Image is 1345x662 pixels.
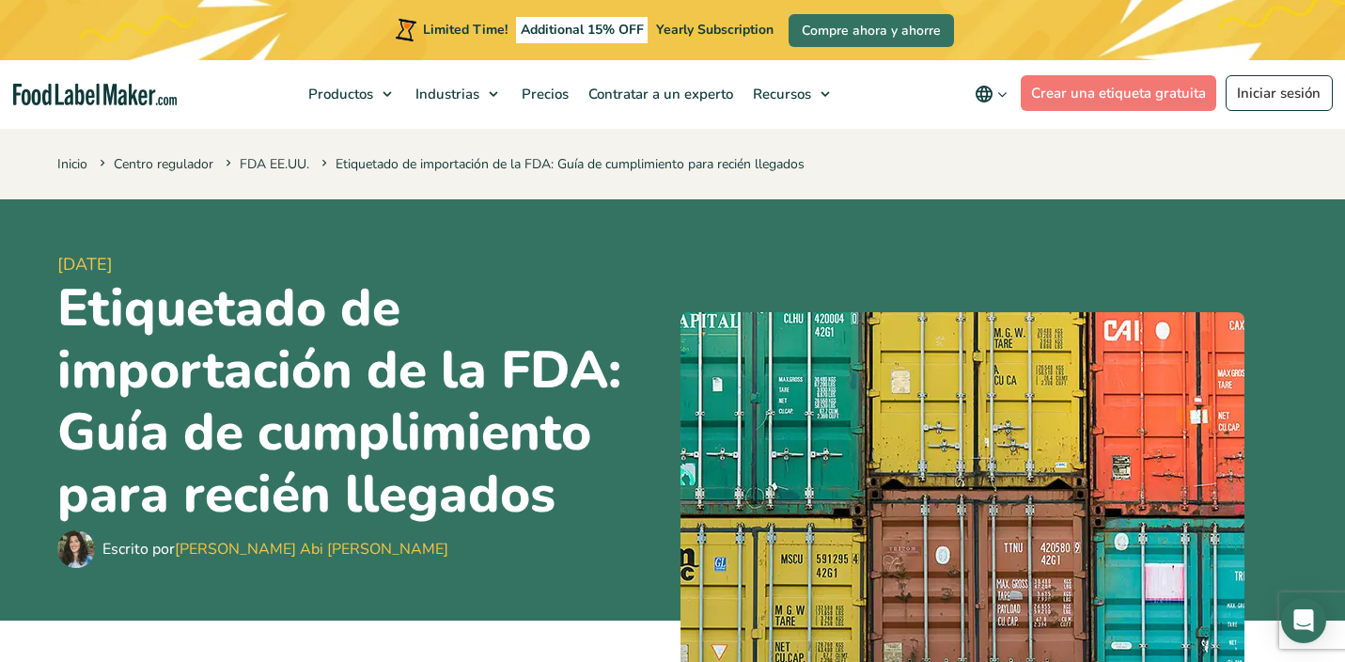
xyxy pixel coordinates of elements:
[743,60,839,128] a: Recursos
[410,85,481,103] span: Industrias
[102,538,448,560] div: Escrito por
[240,155,309,173] a: FDA EE.UU.
[318,155,805,173] span: Etiquetado de importación de la FDA: Guía de cumplimiento para recién llegados
[583,85,735,103] span: Contratar a un experto
[1281,598,1326,643] div: Open Intercom Messenger
[579,60,739,128] a: Contratar a un experto
[57,277,665,526] h1: Etiquetado de importación de la FDA: Guía de cumplimiento para recién llegados
[1021,75,1217,111] a: Crear una etiqueta gratuita
[406,60,508,128] a: Industrias
[114,155,213,173] a: Centro regulador
[789,14,954,47] a: Compre ahora y ahorre
[175,539,448,560] a: [PERSON_NAME] Abi [PERSON_NAME]
[303,85,375,103] span: Productos
[516,17,649,43] span: Additional 15% OFF
[747,85,813,103] span: Recursos
[57,155,87,173] a: Inicio
[299,60,401,128] a: Productos
[512,60,574,128] a: Precios
[57,530,95,568] img: Maria Abi Hanna - Etiquetadora de alimentos
[57,252,665,277] span: [DATE]
[423,21,508,39] span: Limited Time!
[516,85,571,103] span: Precios
[656,21,774,39] span: Yearly Subscription
[1226,75,1333,111] a: Iniciar sesión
